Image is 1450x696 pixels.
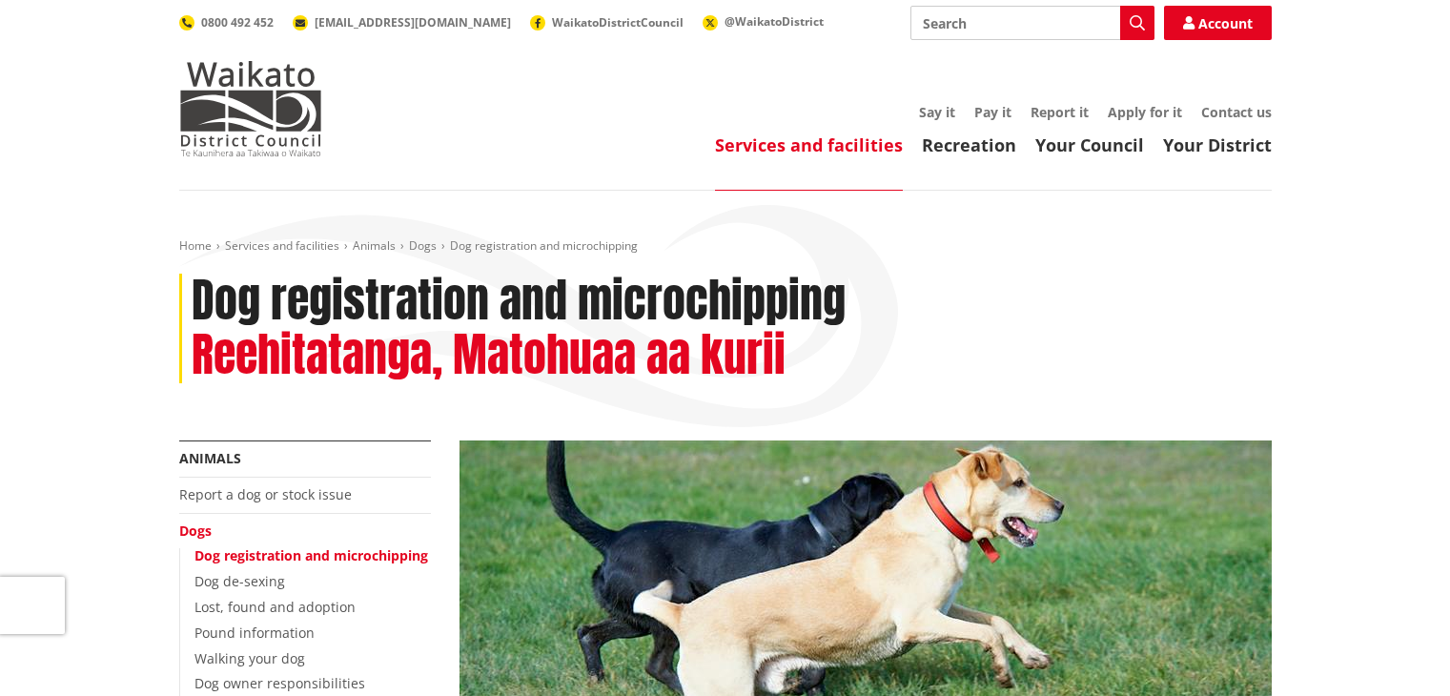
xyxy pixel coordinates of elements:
a: Dogs [179,522,212,540]
a: [EMAIL_ADDRESS][DOMAIN_NAME] [293,14,511,31]
h2: Reehitatanga, Matohuaa aa kurii [192,328,786,383]
nav: breadcrumb [179,238,1272,255]
a: Animals [353,237,396,254]
a: Account [1164,6,1272,40]
a: Dogs [409,237,437,254]
span: WaikatoDistrictCouncil [552,14,684,31]
a: Apply for it [1108,103,1182,121]
a: Walking your dog [194,649,305,667]
input: Search input [910,6,1154,40]
a: Dog owner responsibilities [194,674,365,692]
span: [EMAIL_ADDRESS][DOMAIN_NAME] [315,14,511,31]
a: Say it [919,103,955,121]
a: Your District [1163,133,1272,156]
a: Services and facilities [225,237,339,254]
a: Report a dog or stock issue [179,485,352,503]
a: Home [179,237,212,254]
a: Lost, found and adoption [194,598,356,616]
a: Your Council [1035,133,1144,156]
img: Waikato District Council - Te Kaunihera aa Takiwaa o Waikato [179,61,322,156]
a: Pay it [974,103,1011,121]
span: @WaikatoDistrict [725,13,824,30]
a: 0800 492 452 [179,14,274,31]
span: Dog registration and microchipping [450,237,638,254]
span: 0800 492 452 [201,14,274,31]
a: @WaikatoDistrict [703,13,824,30]
a: Dog de-sexing [194,572,285,590]
a: Pound information [194,624,315,642]
a: Dog registration and microchipping [194,546,428,564]
a: Report it [1031,103,1089,121]
a: Services and facilities [715,133,903,156]
a: Animals [179,449,241,467]
h1: Dog registration and microchipping [192,274,846,329]
a: Contact us [1201,103,1272,121]
a: WaikatoDistrictCouncil [530,14,684,31]
a: Recreation [922,133,1016,156]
